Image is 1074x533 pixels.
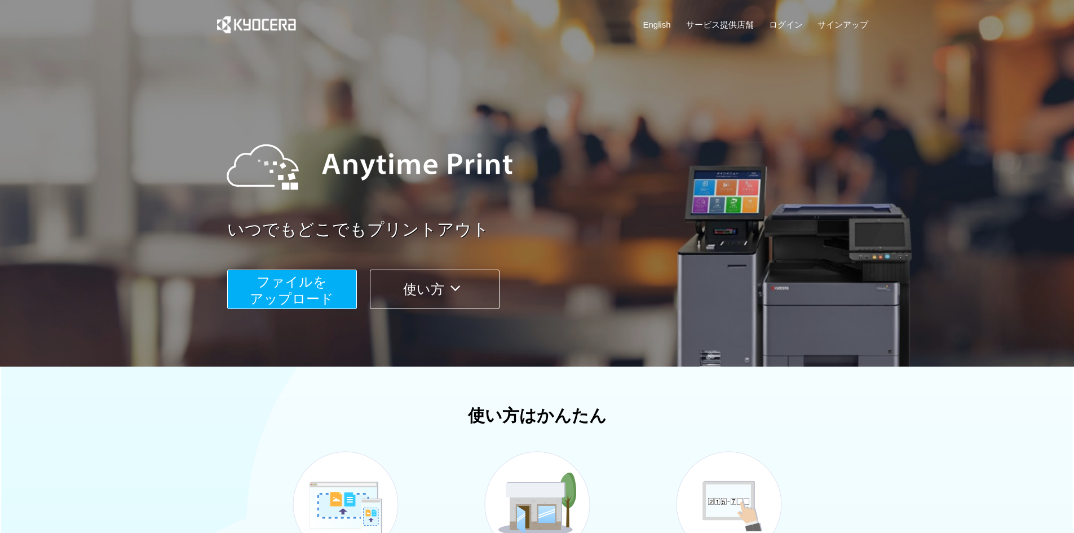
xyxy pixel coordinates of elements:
[250,274,334,306] span: ファイルを ​​アップロード
[227,218,876,242] a: いつでもどこでもプリントアウト
[817,19,868,30] a: サインアップ
[686,19,754,30] a: サービス提供店舗
[227,270,357,309] button: ファイルを​​アップロード
[643,19,671,30] a: English
[769,19,803,30] a: ログイン
[370,270,500,309] button: 使い方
